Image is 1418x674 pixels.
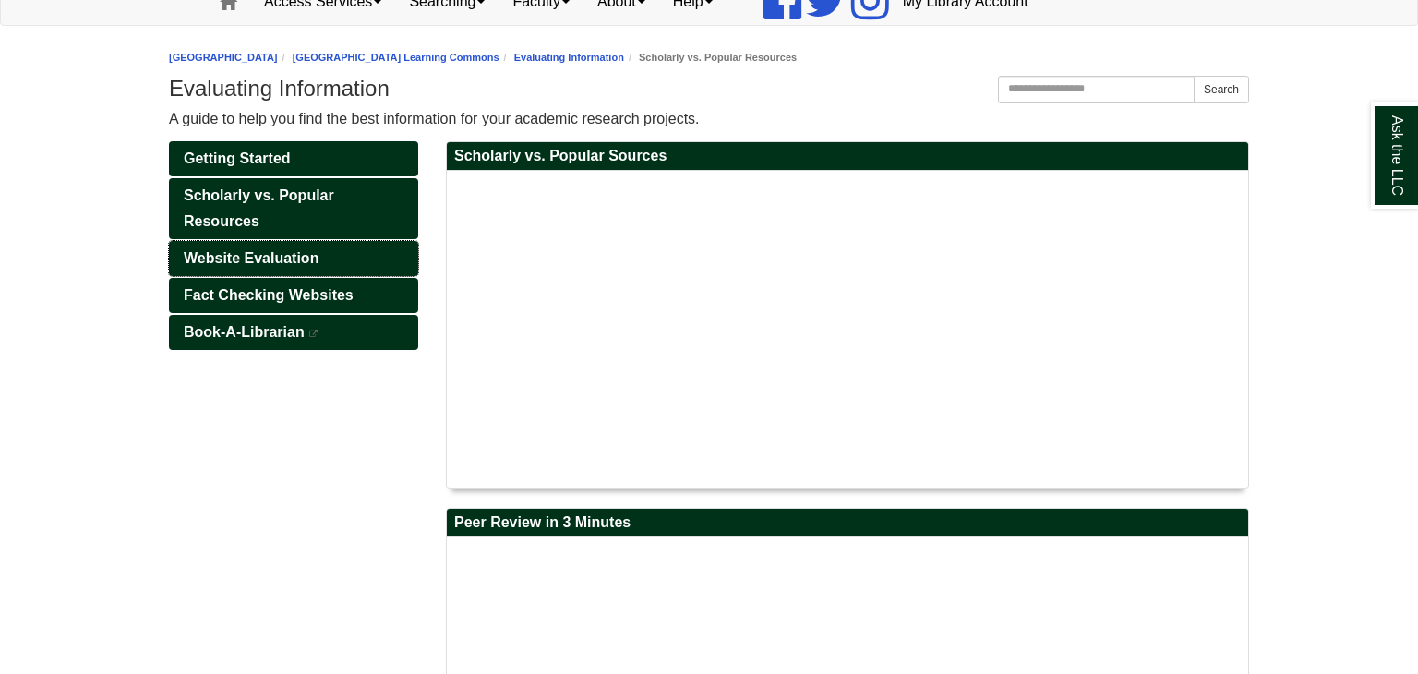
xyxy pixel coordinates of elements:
[169,141,418,176] a: Getting Started
[184,250,318,266] span: Website Evaluation
[514,52,624,63] a: Evaluating Information
[447,509,1248,537] h2: Peer Review in 3 Minutes
[447,142,1248,171] h2: Scholarly vs. Popular Sources
[169,315,418,350] a: Book-A-Librarian
[293,52,499,63] a: [GEOGRAPHIC_DATA] Learning Commons
[169,178,418,239] a: Scholarly vs. Popular Resources
[308,330,319,338] i: This link opens in a new window
[624,49,797,66] li: Scholarly vs. Popular Resources
[169,141,418,350] div: Guide Pages
[184,287,354,303] span: Fact Checking Websites
[184,324,305,340] span: Book-A-Librarian
[169,278,418,313] a: Fact Checking Websites
[169,76,1249,102] h1: Evaluating Information
[184,187,334,229] span: Scholarly vs. Popular Resources
[169,241,418,276] a: Website Evaluation
[184,150,291,166] span: Getting Started
[169,49,1249,66] nav: breadcrumb
[1194,76,1249,103] button: Search
[456,180,973,471] iframe: To enrich screen reader interactions, please activate Accessibility in Grammarly extension settings
[169,52,278,63] a: [GEOGRAPHIC_DATA]
[169,111,700,126] span: A guide to help you find the best information for your academic research projects.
